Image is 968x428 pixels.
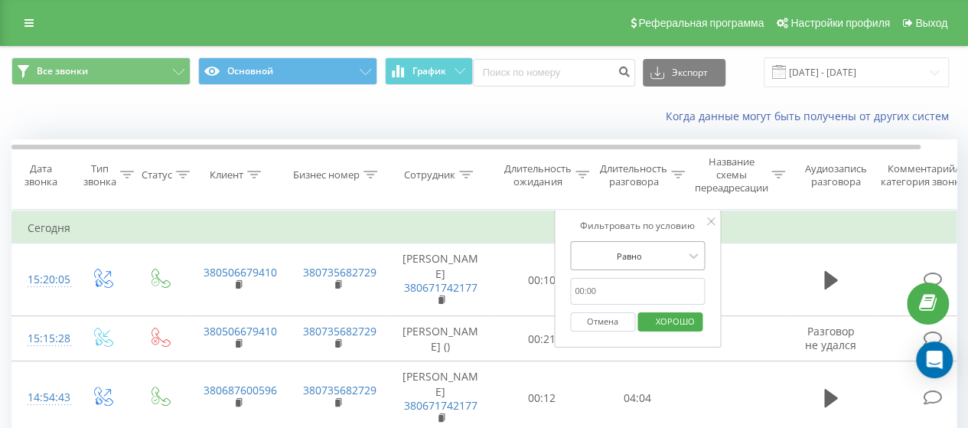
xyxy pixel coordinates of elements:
[504,162,572,188] font: Длительность ожидания
[303,383,376,397] a: 380735682729
[210,168,243,181] font: Клиент
[570,278,705,305] input: 00:00
[528,390,556,405] font: 00:12
[28,221,70,235] font: Сегодня
[293,168,360,181] font: Бизнес номер
[28,272,70,286] font: 15:20:05
[303,265,376,279] a: 380735682729
[204,324,277,338] a: 380506679410
[666,109,957,123] a: Когда данные могут быть получены от других систем
[204,383,277,397] a: 380687600596
[11,57,191,85] button: Все звонки
[404,168,455,181] font: Сотрудник
[198,57,377,85] button: Основной
[403,324,478,354] font: [PERSON_NAME] ()
[694,155,768,194] font: Название схемы переадресации
[881,162,965,188] font: Комментарий/категория звонка
[804,162,866,188] font: Аудиозапись разговора
[404,280,477,295] a: 380671742177
[404,398,477,413] a: 380671742177
[805,324,856,352] font: Разговор не удался
[204,265,277,279] a: 380506679410
[637,312,702,332] button: ХОРОШО
[643,59,725,87] button: Экспорт
[790,17,890,29] font: Настройки профиля
[570,312,635,332] button: Отмена
[142,168,172,181] font: Статус
[915,17,947,29] font: Выход
[624,390,651,405] font: 04:04
[385,57,473,85] button: График
[403,369,478,399] font: [PERSON_NAME]
[580,219,695,232] font: Фильтровать по условию
[303,324,376,338] a: 380735682729
[528,273,556,287] font: 00:10
[656,315,695,327] font: ХОРОШО
[638,17,764,29] font: Реферальная программа
[37,64,88,77] font: Все звонки
[403,251,478,281] font: [PERSON_NAME]
[666,109,949,123] font: Когда данные могут быть получены от других систем
[24,162,57,188] font: Дата звонка
[83,162,116,188] font: Тип звонка
[916,341,953,378] div: Открытый Интерком Мессенджер
[412,64,446,77] font: График
[473,59,635,87] input: Поиск по номеру
[528,332,556,346] font: 00:21
[227,64,273,77] font: Основной
[587,315,618,327] font: Отмена
[600,162,667,188] font: Длительность разговора
[672,66,708,79] font: Экспорт
[28,331,70,345] font: 15:15:28
[28,390,70,404] font: 14:54:43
